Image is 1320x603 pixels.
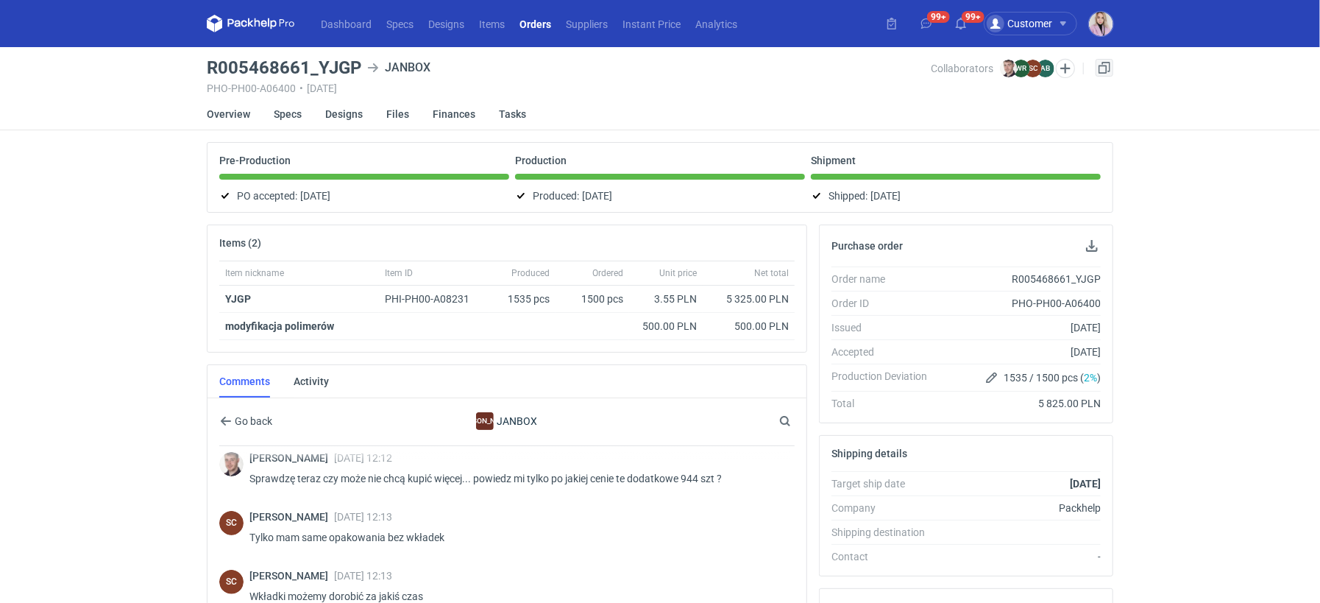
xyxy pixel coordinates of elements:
a: Overview [207,98,250,130]
div: Contact [831,549,939,564]
div: PO accepted: [219,187,509,205]
h2: Items (2) [219,237,261,249]
p: Pre-Production [219,155,291,166]
button: Go back [219,412,273,430]
div: Company [831,501,939,515]
figcaption: SC [1024,60,1042,77]
a: Finances [433,98,475,130]
a: Dashboard [313,15,379,32]
a: Tasks [499,98,526,130]
h3: R005468661_YJGP [207,59,361,77]
a: Files [386,98,409,130]
span: Item nickname [225,267,284,279]
span: Net total [754,267,789,279]
span: Item ID [385,267,413,279]
a: Comments [219,365,270,398]
span: [DATE] 12:13 [334,511,392,523]
img: Maciej Sikora [1000,60,1018,77]
span: [PERSON_NAME] [249,570,334,582]
span: 2% [1084,372,1097,384]
figcaption: [PERSON_NAME] [476,412,494,430]
span: 1535 / 1500 pcs ( ) [1004,370,1101,385]
a: Suppliers [558,15,615,32]
img: Klaudia Wiśniewska [1089,12,1113,36]
button: 99+ [949,12,973,35]
span: [DATE] [582,187,612,205]
div: Issued [831,320,939,335]
span: [PERSON_NAME] [249,452,334,464]
button: Edit production Deviation [983,369,1001,387]
strong: modyfikacja polimerów [225,320,334,332]
div: JANBOX [367,59,430,77]
a: Items [472,15,512,32]
figcaption: SC [219,511,244,535]
div: Shipped: [811,187,1101,205]
div: Production Deviation [831,369,939,387]
figcaption: WR [1012,60,1030,77]
div: Total [831,396,939,411]
span: Collaborators [932,63,994,74]
div: PHO-PH00-A06400 [DATE] [207,82,932,94]
figcaption: AB [1037,60,1054,77]
a: Specs [274,98,302,130]
span: Go back [232,416,272,426]
span: [DATE] 12:12 [334,452,392,464]
h2: Purchase order [831,240,903,252]
figcaption: SC [219,570,244,594]
strong: [DATE] [1070,478,1101,490]
a: Instant Price [615,15,688,32]
div: 5 325.00 PLN [709,292,789,306]
div: Sylwia Cichórz [219,570,244,594]
a: Specs [379,15,421,32]
div: PHI-PH00-A08231 [385,292,483,306]
div: 1535 pcs [489,286,556,313]
a: YJGP [225,293,251,305]
p: Sprawdzę teraz czy może nie chcą kupić więcej... powiedz mi tylko po jakiej cenie te dodatkowe 94... [249,470,783,487]
button: Download PO [1083,237,1101,255]
div: 1500 pcs [556,286,629,313]
span: Produced [511,267,550,279]
input: Search [776,412,823,430]
div: JANBOX [386,412,628,430]
a: Analytics [688,15,745,32]
p: Production [515,155,567,166]
div: JANBOX [476,412,494,430]
span: • [299,82,303,94]
div: Target ship date [831,476,939,491]
div: Customer [987,15,1052,32]
span: [DATE] 12:13 [334,570,392,582]
svg: Packhelp Pro [207,15,295,32]
div: Packhelp [939,501,1101,515]
div: Order ID [831,296,939,311]
div: 5 825.00 PLN [939,396,1101,411]
div: 500.00 PLN [635,319,697,334]
p: Shipment [811,155,856,166]
h2: Shipping details [831,448,907,459]
button: Edit collaborators [1056,59,1075,78]
button: 99+ [915,12,938,35]
div: R005468661_YJGP [939,272,1101,286]
a: Orders [512,15,558,32]
div: Shipping destination [831,525,939,540]
a: Designs [421,15,472,32]
span: Unit price [659,267,697,279]
img: Maciej Sikora [219,452,244,476]
button: Customer [984,12,1089,35]
span: [DATE] [870,187,901,205]
div: Order name [831,272,939,286]
span: [DATE] [300,187,330,205]
span: Ordered [592,267,623,279]
div: [DATE] [939,345,1101,359]
p: Tylko mam same opakowania bez wkładek [249,529,783,546]
span: [PERSON_NAME] [249,511,334,523]
a: Activity [294,365,329,398]
div: - [939,549,1101,564]
div: Accepted [831,345,939,359]
a: Designs [325,98,363,130]
div: PHO-PH00-A06400 [939,296,1101,311]
div: Produced: [515,187,805,205]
